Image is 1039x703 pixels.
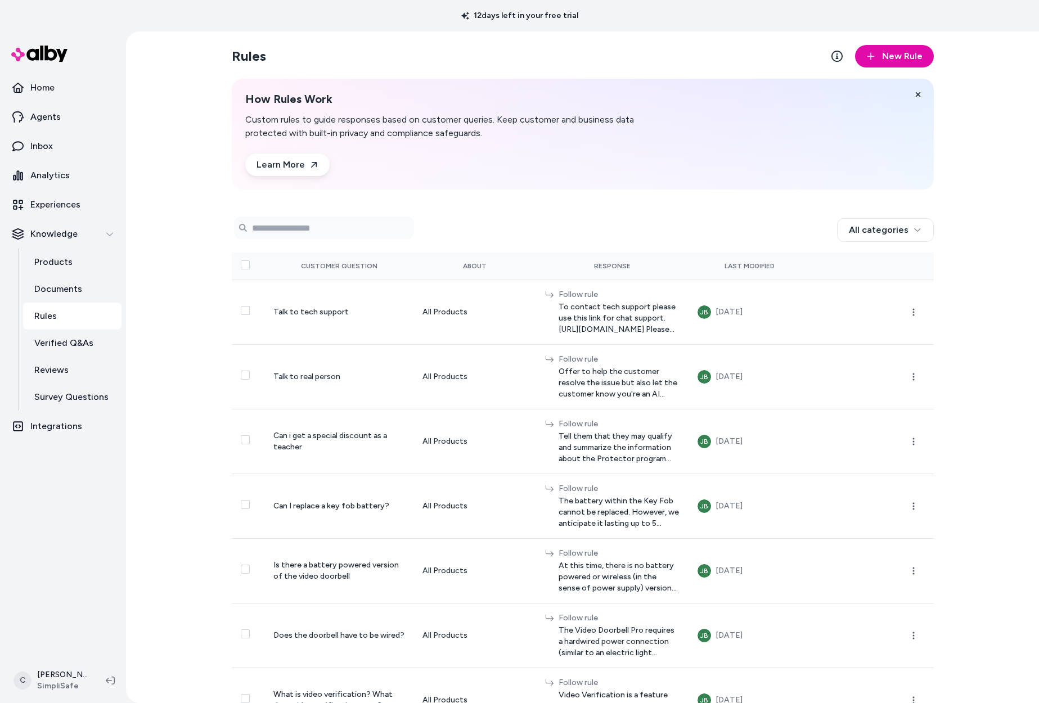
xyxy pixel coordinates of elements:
[241,371,250,380] button: Select row
[273,307,349,317] span: Talk to tech support
[559,354,679,365] div: Follow rule
[245,113,677,140] p: Custom rules to guide responses based on customer queries. Keep customer and business data protec...
[716,370,743,384] div: [DATE]
[716,305,743,319] div: [DATE]
[559,548,679,559] div: Follow rule
[422,436,527,447] div: All Products
[11,46,68,62] img: alby Logo
[698,564,711,578] button: JB
[241,435,250,444] button: Select row
[14,672,32,690] span: C
[698,305,711,319] button: JB
[34,390,109,404] p: Survey Questions
[23,330,122,357] a: Verified Q&As
[30,420,82,433] p: Integrations
[30,81,55,94] p: Home
[559,495,679,529] span: The battery within the Key Fob cannot be replaced. However, we anticipate it lasting up to 5 year...
[241,694,250,703] button: Select row
[273,372,340,381] span: Talk to real person
[422,371,527,382] div: All Products
[5,220,122,247] button: Knowledge
[422,307,527,318] div: All Products
[5,162,122,189] a: Analytics
[716,629,743,642] div: [DATE]
[559,483,679,494] div: Follow rule
[559,418,679,430] div: Follow rule
[559,677,679,688] div: Follow rule
[559,289,679,300] div: Follow rule
[559,301,679,335] span: To contact tech support please use this link for chat support. [URL][DOMAIN_NAME] Please tell the...
[273,560,399,581] span: Is there a battery powered version of the video doorbell
[698,262,802,271] div: Last Modified
[34,309,57,323] p: Rules
[34,255,73,269] p: Products
[422,630,527,641] div: All Products
[232,47,266,65] h2: Rules
[241,565,250,574] button: Select row
[241,500,250,509] button: Select row
[245,92,677,106] h2: How Rules Work
[882,49,923,63] span: New Rule
[30,139,53,153] p: Inbox
[23,276,122,303] a: Documents
[422,501,527,512] div: All Products
[5,74,122,101] a: Home
[422,565,527,576] div: All Products
[37,681,88,692] span: SimpliSafe
[559,366,679,400] span: Offer to help the customer resolve the issue but also let the customer know you're an AI assistan...
[241,629,250,638] button: Select row
[698,435,711,448] button: JB
[245,154,330,176] a: Learn More
[559,612,679,624] div: Follow rule
[716,435,743,448] div: [DATE]
[273,262,405,271] div: Customer Question
[422,262,527,271] div: About
[559,431,679,465] span: Tell them that they may qualify and summarize the information about the Protector program along w...
[559,625,679,659] span: The Video Doorbell Pro requires a hardwired power connection (similar to an electric light fixtur...
[34,282,82,296] p: Documents
[37,669,88,681] p: [PERSON_NAME]
[273,501,389,511] span: Can I replace a key fob battery?
[34,363,69,377] p: Reviews
[34,336,93,350] p: Verified Q&As
[716,499,743,513] div: [DATE]
[30,110,61,124] p: Agents
[5,191,122,218] a: Experiences
[837,218,934,242] button: All categories
[545,262,679,271] div: Response
[241,306,250,315] button: Select row
[273,630,404,640] span: Does the doorbell have to be wired?
[698,629,711,642] button: JB
[23,303,122,330] a: Rules
[559,560,679,594] span: At this time, there is no battery powered or wireless (in the sense of power supply) version of t...
[855,45,934,67] button: New Rule
[30,198,80,211] p: Experiences
[455,10,585,21] p: 12 days left in your free trial
[23,249,122,276] a: Products
[5,103,122,130] a: Agents
[23,384,122,411] a: Survey Questions
[241,260,250,269] button: Select all
[698,370,711,384] button: JB
[7,663,97,699] button: C[PERSON_NAME]SimpliSafe
[5,413,122,440] a: Integrations
[698,499,711,513] button: JB
[5,133,122,160] a: Inbox
[30,227,78,241] p: Knowledge
[23,357,122,384] a: Reviews
[273,431,387,452] span: Can i get a special discount as a teacher
[716,564,743,578] div: [DATE]
[30,169,70,182] p: Analytics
